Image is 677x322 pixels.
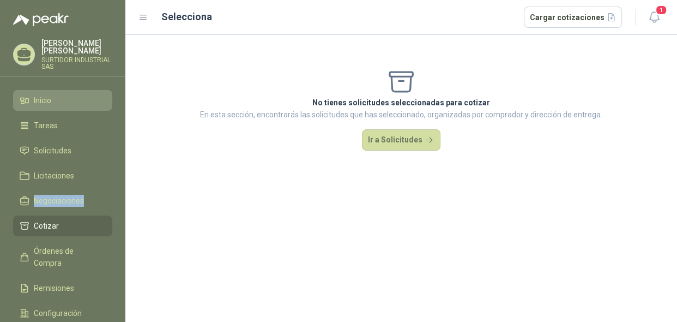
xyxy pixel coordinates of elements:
[13,241,112,273] a: Órdenes de Compra
[161,9,212,25] h2: Selecciona
[13,190,112,211] a: Negociaciones
[13,13,69,26] img: Logo peakr
[13,115,112,136] a: Tareas
[34,170,74,182] span: Licitaciones
[655,5,667,15] span: 1
[13,90,112,111] a: Inicio
[41,57,112,70] p: SURTIDOR INDUSTRIAL SAS
[41,39,112,55] p: [PERSON_NAME] [PERSON_NAME]
[13,140,112,161] a: Solicitudes
[200,97,602,109] p: No tienes solicitudes seleccionadas para cotizar
[34,245,102,269] span: Órdenes de Compra
[34,120,58,132] span: Tareas
[524,7,622,28] button: Cargar cotizaciones
[13,165,112,186] a: Licitaciones
[34,220,59,232] span: Cotizar
[13,216,112,236] a: Cotizar
[200,109,602,121] p: En esta sección, encontrarás las solicitudes que has seleccionado, organizadas por comprador y di...
[34,282,74,294] span: Remisiones
[644,8,664,27] button: 1
[34,145,71,157] span: Solicitudes
[34,94,51,106] span: Inicio
[34,195,84,207] span: Negociaciones
[34,307,82,319] span: Configuración
[362,129,440,151] button: Ir a Solicitudes
[13,278,112,299] a: Remisiones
